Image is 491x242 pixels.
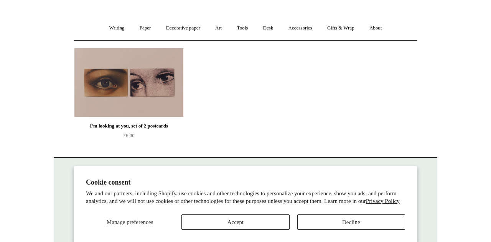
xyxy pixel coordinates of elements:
a: Privacy Policy [366,198,400,204]
p: [STREET_ADDRESS] London WC2H 9NS [DATE] - [DATE] 10:30am to 5:30pm [DATE] 10.30am to 6pm [DATE] 1... [61,165,430,230]
h2: Cookie consent [86,178,405,186]
span: £6.00 [123,132,134,138]
a: Art [208,18,229,38]
div: I'm looking at you, set of 2 postcards [76,121,181,131]
a: About [362,18,389,38]
a: Paper [133,18,158,38]
a: I'm looking at you, set of 2 postcards I'm looking at you, set of 2 postcards [74,48,183,117]
a: I'm looking at you, set of 2 postcards £6.00 [74,121,183,153]
img: I'm looking at you, set of 2 postcards [74,48,183,117]
span: Manage preferences [107,219,153,225]
a: Decorative paper [159,18,207,38]
button: Manage preferences [86,214,174,230]
a: Accessories [282,18,319,38]
a: Tools [230,18,255,38]
button: Decline [297,214,405,230]
p: We and our partners, including Shopify, use cookies and other technologies to personalize your ex... [86,190,405,205]
a: Gifts & Wrap [320,18,361,38]
a: Writing [102,18,132,38]
a: Desk [256,18,280,38]
button: Accept [181,214,289,230]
